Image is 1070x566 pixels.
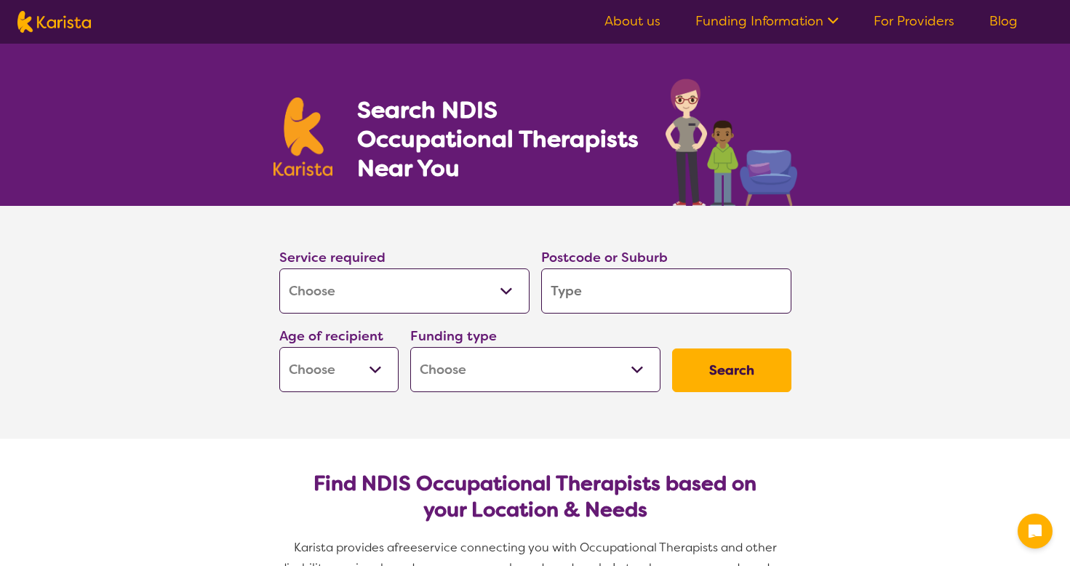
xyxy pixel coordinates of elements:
[672,348,791,392] button: Search
[17,11,91,33] img: Karista logo
[291,471,780,523] h2: Find NDIS Occupational Therapists based on your Location & Needs
[357,95,640,183] h1: Search NDIS Occupational Therapists Near You
[989,12,1018,30] a: Blog
[695,12,839,30] a: Funding Information
[410,327,497,345] label: Funding type
[274,97,333,176] img: Karista logo
[874,12,954,30] a: For Providers
[294,540,394,555] span: Karista provides a
[541,268,791,314] input: Type
[666,79,797,206] img: occupational-therapy
[279,327,383,345] label: Age of recipient
[394,540,418,555] span: free
[541,249,668,266] label: Postcode or Suburb
[279,249,386,266] label: Service required
[604,12,660,30] a: About us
